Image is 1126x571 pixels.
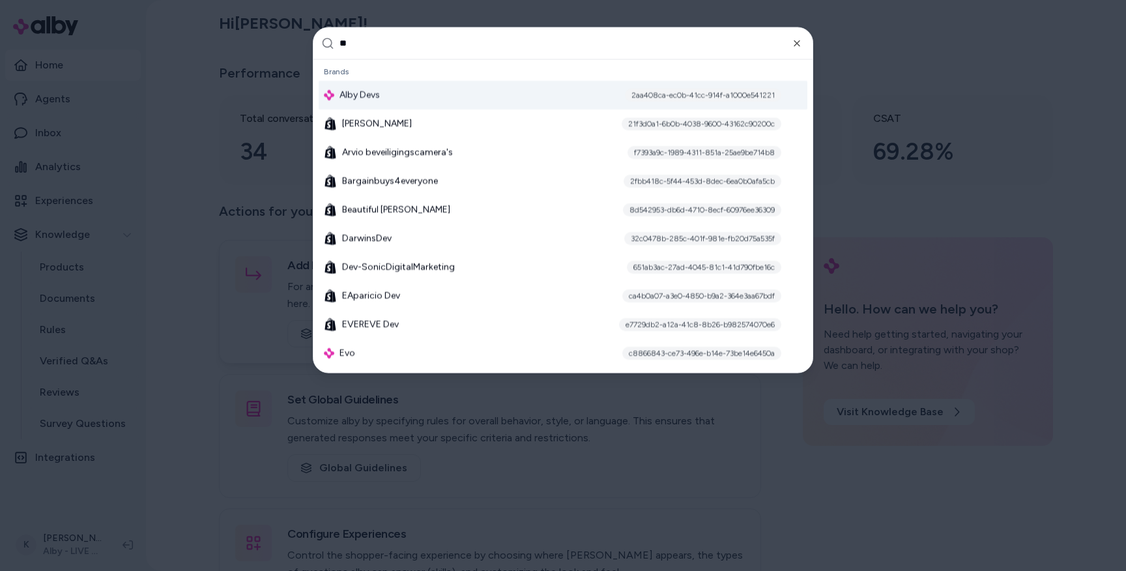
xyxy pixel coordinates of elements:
[624,174,781,187] div: 2fbb418c-5f44-453d-8dec-6ea0b0afa5cb
[339,88,380,101] span: Alby Devs
[628,145,781,158] div: f7393a9c-1989-4311-851a-25ae9be714b8
[623,203,781,216] div: 8d542953-db6d-4710-8ecf-60976ee36309
[342,174,438,187] span: Bargainbuys4everyone
[622,346,781,359] div: c8866843-ce73-496e-b14e-73be14e6450a
[342,289,400,302] span: EAparicio Dev
[624,231,781,244] div: 32c0478b-285c-401f-981e-fb20d75a535f
[342,117,412,130] span: [PERSON_NAME]
[313,59,813,372] div: Suggestions
[324,347,334,358] img: alby Logo
[627,260,781,273] div: 651ab3ac-27ad-4045-81c1-41d790fbe16c
[342,203,450,216] span: Beautiful [PERSON_NAME]
[625,88,781,101] div: 2aa408ca-ec0b-41cc-914f-a1000e541221
[342,317,399,330] span: EVEREVE Dev
[339,346,355,359] span: Evo
[622,289,781,302] div: ca4b0a07-a3e0-4850-b9a2-364e3aa67bdf
[342,231,392,244] span: DarwinsDev
[619,317,781,330] div: e7729db2-a12a-41c8-8b26-b982574070e6
[319,62,807,80] div: Brands
[342,260,455,273] span: Dev-SonicDigitalMarketing
[324,89,334,100] img: alby Logo
[342,145,453,158] span: Arvio beveiligingscamera's
[622,117,781,130] div: 21f3d0a1-6b0b-4038-9600-43162c90200c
